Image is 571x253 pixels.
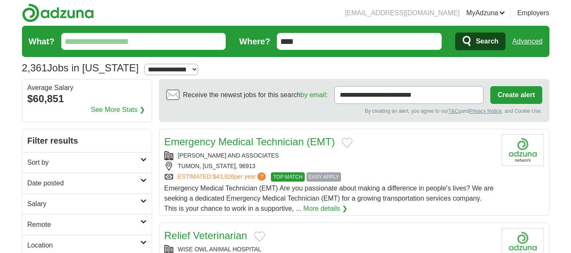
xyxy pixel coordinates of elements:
[178,172,268,182] a: ESTIMATED:$43,926per year?
[345,8,459,18] li: [EMAIL_ADDRESS][DOMAIN_NAME]
[27,220,140,230] h2: Remote
[342,138,352,148] button: Add to favorite jobs
[27,158,140,168] h2: Sort by
[455,33,505,50] button: Search
[164,136,335,147] a: Emergency Medical Technician (EMT)
[239,35,270,48] label: Where?
[27,199,140,209] h2: Salary
[29,35,55,48] label: What?
[164,162,495,171] div: TUMON, [US_STATE], 96913
[27,84,147,91] div: Average Salary
[164,185,494,212] span: Emergency Medical Technician (EMT) Are you passionate about making a difference in people's lives...
[257,172,266,181] span: ?
[517,8,549,18] a: Employers
[448,108,461,114] a: T&Cs
[254,231,265,242] button: Add to favorite jobs
[22,173,152,193] a: Date posted
[183,90,328,100] span: Receive the newest jobs for this search :
[490,86,542,104] button: Create alert
[22,214,152,235] a: Remote
[22,152,152,173] a: Sort by
[27,91,147,106] div: $60,851
[91,105,145,115] a: See More Stats ❯
[469,108,502,114] a: Privacy Notice
[306,172,341,182] span: EASY APPLY
[22,3,94,22] img: Adzuna logo
[303,204,348,214] a: More details ❯
[22,60,47,76] span: 2,361
[22,129,152,152] h2: Filter results
[27,178,140,188] h2: Date posted
[476,33,498,50] span: Search
[22,193,152,214] a: Salary
[164,230,247,241] a: Relief Veterinarian
[512,33,542,50] a: Advanced
[27,240,140,250] h2: Location
[22,62,139,73] h1: Jobs in [US_STATE]
[502,134,544,166] img: Company logo
[164,151,495,160] div: [PERSON_NAME] AND ASSOCIATES
[213,173,234,180] span: $43,926
[301,91,326,98] a: by email
[466,8,505,18] a: MyAdzuna
[271,172,304,182] span: TOP MATCH
[166,107,542,115] div: By creating an alert, you agree to our and , and Cookie Use.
